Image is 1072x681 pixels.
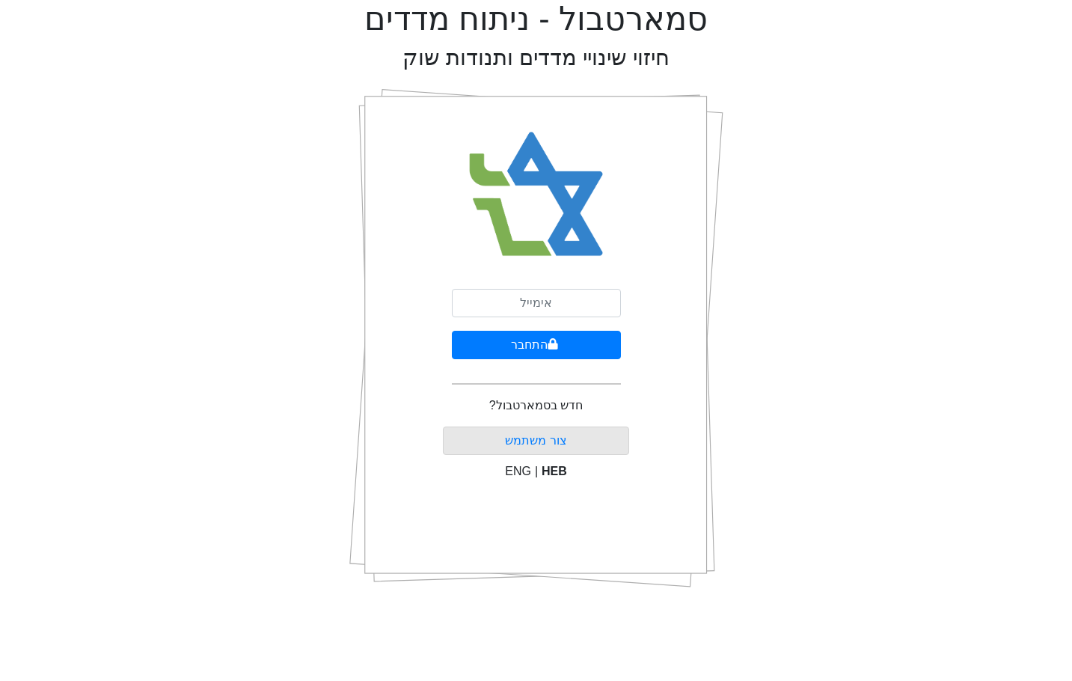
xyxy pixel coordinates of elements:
[452,331,621,359] button: התחבר
[402,45,670,71] h2: חיזוי שינויי מדדים ותנודות שוק
[535,465,538,477] span: |
[542,465,567,477] span: HEB
[489,397,583,415] p: חדש בסמארטבול?
[452,289,621,317] input: אימייל
[455,112,617,277] img: Smart Bull
[443,427,629,455] button: צור משתמש
[505,434,566,447] a: צור משתמש
[505,465,531,477] span: ENG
